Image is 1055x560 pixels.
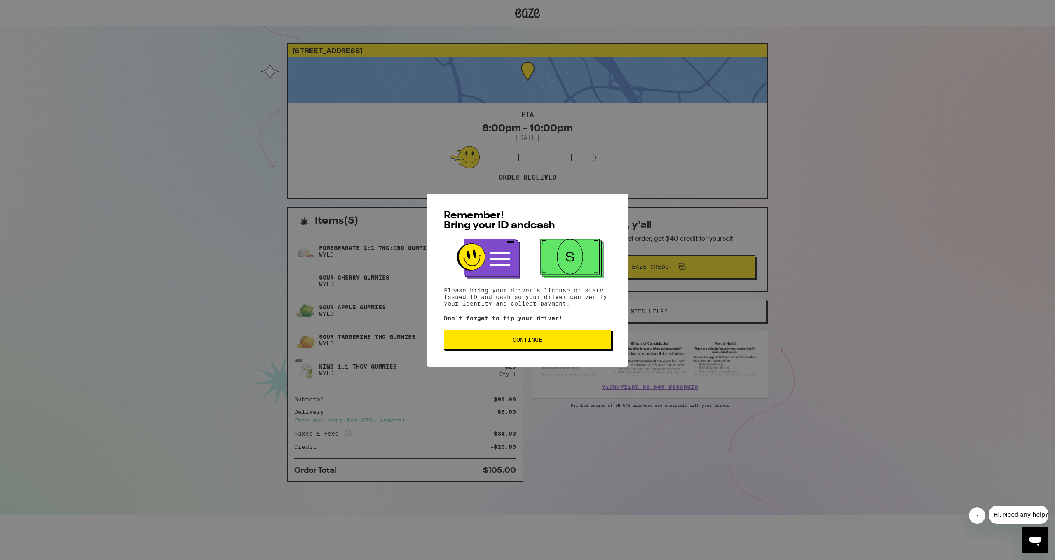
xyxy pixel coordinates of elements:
span: Remember! Bring your ID and cash [444,211,555,231]
span: Continue [513,337,542,343]
p: Don't forget to tip your driver! [444,315,611,322]
button: Continue [444,330,611,350]
iframe: Message from company [989,506,1048,524]
iframe: Button to launch messaging window [1022,527,1048,553]
iframe: Close message [969,507,985,524]
p: Please bring your driver's license or state issued ID and cash so your driver can verify your ide... [444,287,611,307]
